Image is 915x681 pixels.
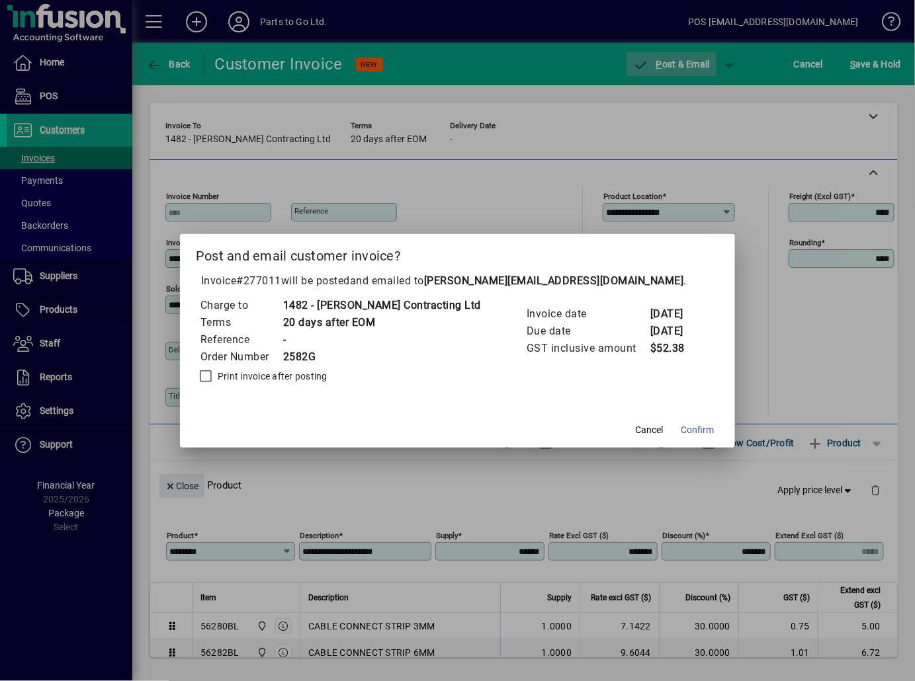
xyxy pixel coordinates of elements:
[283,297,481,314] td: 1482 - [PERSON_NAME] Contracting Ltd
[237,274,282,287] span: #277011
[200,348,283,366] td: Order Number
[283,331,481,348] td: -
[283,348,481,366] td: 2582G
[650,305,703,323] td: [DATE]
[215,370,327,383] label: Print invoice after posting
[283,314,481,331] td: 20 days after EOM
[196,273,719,289] p: Invoice will be posted .
[526,323,650,340] td: Due date
[635,423,663,437] span: Cancel
[526,340,650,357] td: GST inclusive amount
[200,314,283,331] td: Terms
[628,419,670,442] button: Cancel
[350,274,684,287] span: and emailed to
[650,323,703,340] td: [DATE]
[650,340,703,357] td: $52.38
[681,423,714,437] span: Confirm
[675,419,719,442] button: Confirm
[526,305,650,323] td: Invoice date
[424,274,684,287] b: [PERSON_NAME][EMAIL_ADDRESS][DOMAIN_NAME]
[200,297,283,314] td: Charge to
[200,331,283,348] td: Reference
[180,234,735,272] h2: Post and email customer invoice?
